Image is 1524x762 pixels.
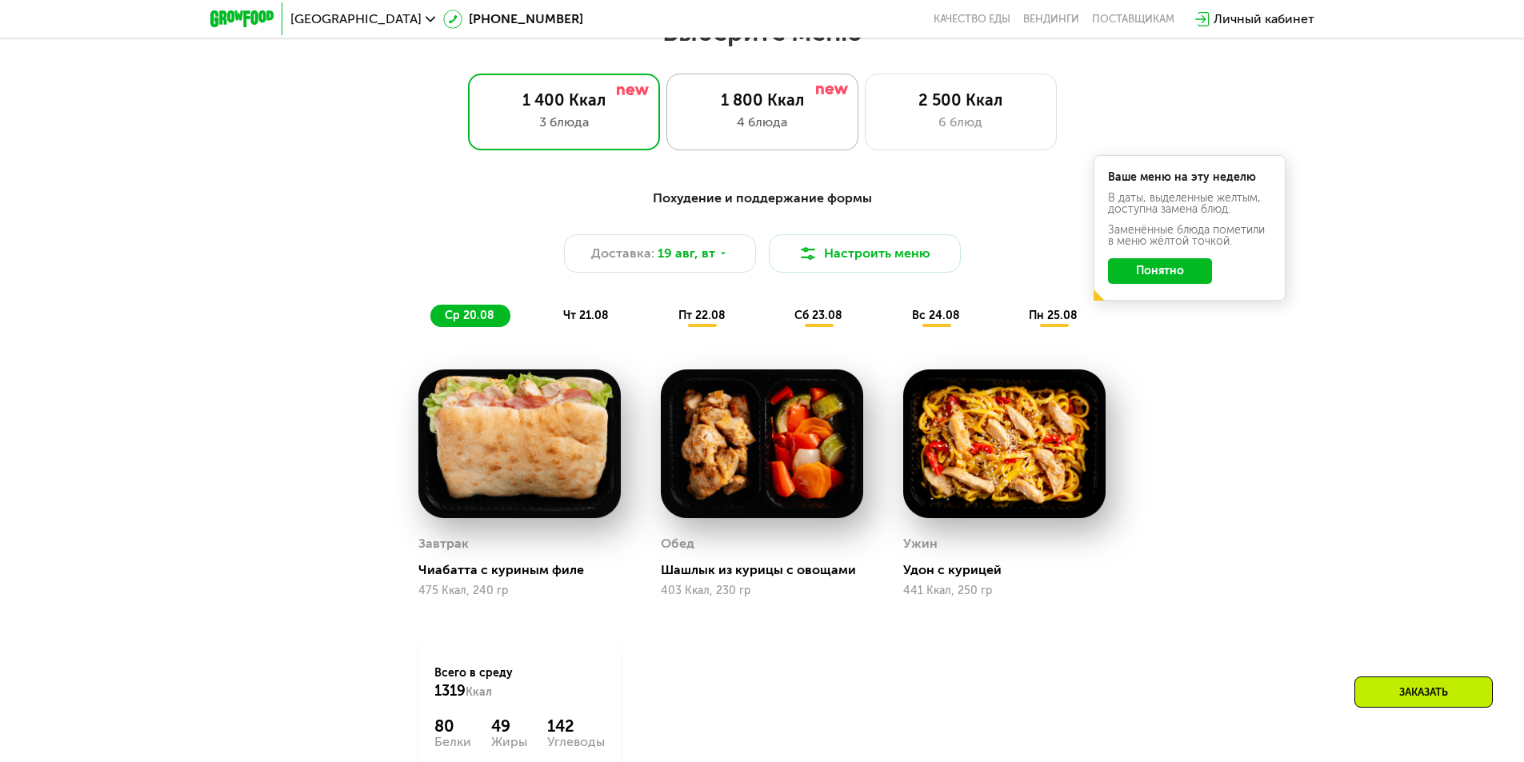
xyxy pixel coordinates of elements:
[491,736,527,748] div: Жиры
[591,244,654,263] span: Доставка:
[661,562,876,578] div: Шашлык из курицы с овощами
[683,90,842,110] div: 1 800 Ккал
[882,113,1040,132] div: 6 блюд
[1108,172,1271,183] div: Ваше меню на эту неделю
[1214,10,1314,29] div: Личный кабинет
[547,716,605,736] div: 142
[658,244,715,263] span: 19 авг, вт
[418,562,634,578] div: Чиабатта с куриным филе
[903,562,1118,578] div: Удон с курицей
[661,532,694,556] div: Обед
[1029,309,1078,322] span: пн 25.08
[434,682,466,700] span: 1319
[563,309,609,322] span: чт 21.08
[661,584,863,597] div: 403 Ккал, 230 гр
[491,716,527,736] div: 49
[903,532,938,556] div: Ужин
[485,113,643,132] div: 3 блюда
[882,90,1040,110] div: 2 500 Ккал
[794,309,842,322] span: сб 23.08
[1108,258,1212,284] button: Понятно
[466,685,492,699] span: Ккал
[1354,676,1493,708] div: Заказать
[547,736,605,748] div: Углеводы
[769,234,961,273] button: Настроить меню
[678,309,726,322] span: пт 22.08
[1092,13,1174,26] div: поставщикам
[1108,193,1271,215] div: В даты, выделенные желтым, доступна замена блюд.
[434,736,471,748] div: Белки
[1108,225,1271,247] div: Заменённые блюда пометили в меню жёлтой точкой.
[290,13,422,26] span: [GEOGRAPHIC_DATA]
[434,665,605,700] div: Всего в среду
[445,309,494,322] span: ср 20.08
[443,10,583,29] a: [PHONE_NUMBER]
[434,716,471,736] div: 80
[418,532,469,556] div: Завтрак
[683,113,842,132] div: 4 блюда
[1023,13,1079,26] a: Вендинги
[912,309,960,322] span: вс 24.08
[418,584,621,597] div: 475 Ккал, 240 гр
[934,13,1010,26] a: Качество еды
[289,189,1236,209] div: Похудение и поддержание формы
[485,90,643,110] div: 1 400 Ккал
[903,584,1106,597] div: 441 Ккал, 250 гр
